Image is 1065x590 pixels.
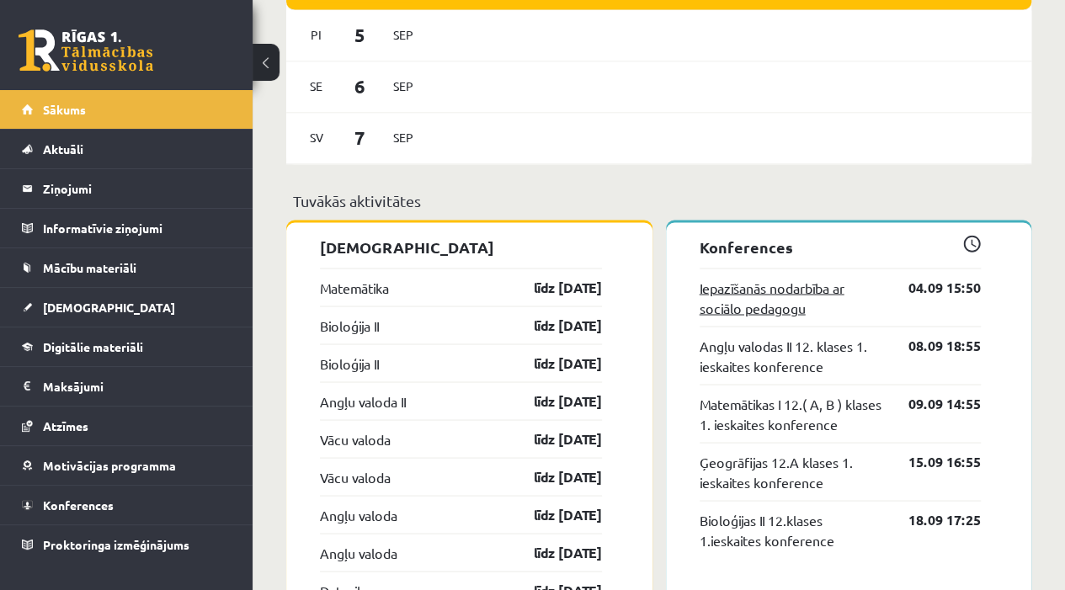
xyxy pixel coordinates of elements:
[320,391,406,411] a: Angļu valoda II
[43,209,232,247] legend: Informatīvie ziņojumi
[504,542,602,562] a: līdz [DATE]
[299,125,334,151] span: Sv
[320,353,379,373] a: Bioloģija II
[43,367,232,406] legend: Maksājumi
[320,466,391,486] a: Vācu valoda
[43,418,88,433] span: Atzīmes
[700,335,884,375] a: Angļu valodas II 12. klases 1. ieskaites konference
[19,29,153,72] a: Rīgas 1. Tālmācības vidusskola
[504,353,602,373] a: līdz [DATE]
[22,288,232,327] a: [DEMOGRAPHIC_DATA]
[700,451,884,492] a: Ģeogrāfijas 12.A klases 1. ieskaites konference
[320,235,602,258] p: [DEMOGRAPHIC_DATA]
[883,451,981,471] a: 15.09 16:55
[504,391,602,411] a: līdz [DATE]
[22,209,232,247] a: Informatīvie ziņojumi
[299,22,334,48] span: Pi
[883,393,981,413] a: 09.09 14:55
[43,458,176,473] span: Motivācijas programma
[320,428,391,449] a: Vācu valoda
[334,72,386,100] span: 6
[504,315,602,335] a: līdz [DATE]
[700,235,982,258] p: Konferences
[22,486,232,524] a: Konferences
[320,277,389,297] a: Matemātika
[43,102,86,117] span: Sākums
[22,248,232,287] a: Mācību materiāli
[22,130,232,168] a: Aktuāli
[700,393,884,433] a: Matemātikas I 12.( A, B ) klases 1. ieskaites konference
[43,537,189,552] span: Proktoringa izmēģinājums
[386,22,421,48] span: Sep
[700,509,884,550] a: Bioloģijas II 12.klases 1.ieskaites konference
[320,315,379,335] a: Bioloģija II
[700,277,884,317] a: Iepazīšanās nodarbība ar sociālo pedagogu
[22,407,232,445] a: Atzīmes
[22,169,232,208] a: Ziņojumi
[22,446,232,485] a: Motivācijas programma
[43,260,136,275] span: Mācību materiāli
[22,367,232,406] a: Maksājumi
[43,339,143,354] span: Digitālie materiāli
[334,124,386,151] span: 7
[320,504,397,524] a: Angļu valoda
[43,169,232,208] legend: Ziņojumi
[22,327,232,366] a: Digitālie materiāli
[504,466,602,486] a: līdz [DATE]
[386,125,421,151] span: Sep
[43,497,114,513] span: Konferences
[43,141,83,157] span: Aktuāli
[386,73,421,99] span: Sep
[504,428,602,449] a: līdz [DATE]
[883,509,981,529] a: 18.09 17:25
[22,525,232,564] a: Proktoringa izmēģinājums
[43,300,175,315] span: [DEMOGRAPHIC_DATA]
[504,277,602,297] a: līdz [DATE]
[883,335,981,355] a: 08.09 18:55
[299,73,334,99] span: Se
[320,542,397,562] a: Angļu valoda
[334,21,386,49] span: 5
[22,90,232,129] a: Sākums
[504,504,602,524] a: līdz [DATE]
[293,189,1025,212] p: Tuvākās aktivitātes
[883,277,981,297] a: 04.09 15:50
